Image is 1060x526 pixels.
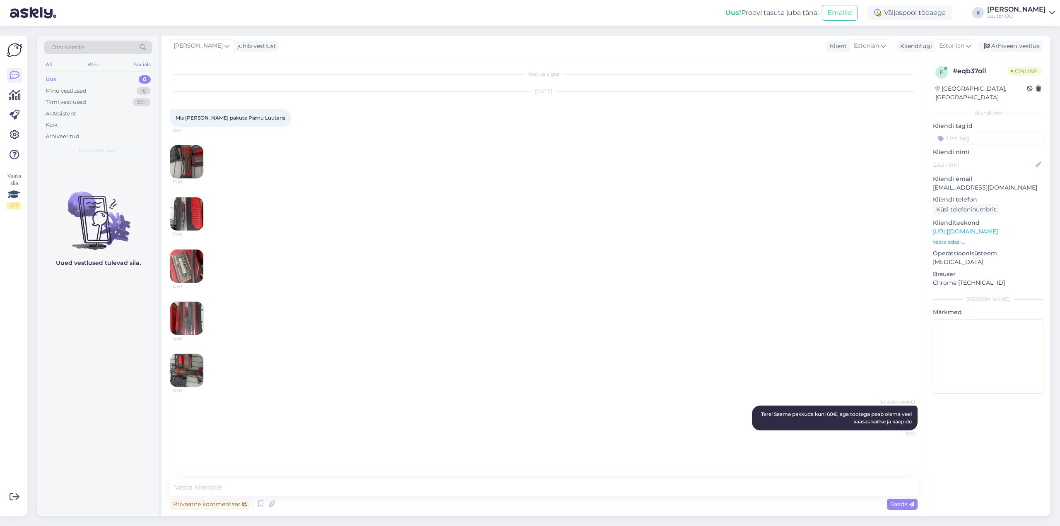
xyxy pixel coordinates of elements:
[939,41,964,50] span: Estonian
[933,109,1043,117] div: Kliendi info
[1007,67,1041,76] span: Online
[933,270,1043,279] p: Brauser
[826,42,847,50] div: Klient
[933,175,1043,183] p: Kliendi email
[46,98,86,106] div: Tiimi vestlused
[46,75,56,84] div: Uus
[176,115,285,121] span: Mis [PERSON_NAME] pakute Pärnu Luutaris
[822,5,858,21] button: Emailid
[7,42,22,58] img: Askly Logo
[940,69,943,75] span: e
[173,41,223,50] span: [PERSON_NAME]
[972,7,984,19] div: K
[933,132,1043,144] input: Lisa tag
[879,399,915,405] span: [PERSON_NAME]
[234,42,276,50] div: juhib vestlust
[44,59,53,70] div: All
[987,6,1055,19] a: [PERSON_NAME]Luutar OÜ
[933,228,998,235] a: [URL][DOMAIN_NAME]
[170,302,203,335] img: Attachment
[170,145,203,178] img: Attachment
[933,160,1034,169] input: Lisa nimi
[46,132,79,141] div: Arhiveeritud
[37,177,159,251] img: No chats
[933,122,1043,130] p: Kliendi tag'id
[170,88,918,95] div: [DATE]
[933,238,1043,246] p: Vaata edasi ...
[933,295,1043,303] div: [PERSON_NAME]
[170,354,203,387] img: Attachment
[172,127,203,133] span: 15:41
[979,41,1043,52] div: Arhiveeri vestlus
[46,87,87,95] div: Minu vestlused
[761,411,913,425] span: Tere! Saame pakkuda kuni 60€, aga tootega peab olema veel kaasas kaitse ja käepide
[933,204,1000,215] div: Küsi telefoninumbrit
[51,43,84,52] span: Otsi kliente
[56,259,141,267] p: Uued vestlused tulevad siia.
[867,5,952,20] div: Väljaspool tööaega
[133,98,151,106] div: 99+
[132,59,152,70] div: Socials
[170,499,251,510] div: Privaatne kommentaar
[173,335,204,341] span: 15:41
[170,70,918,78] div: Vestlus algas
[7,172,22,209] div: Vaata siia
[953,66,1007,76] div: # eqb37oll
[79,147,118,154] span: Uued vestlused
[173,387,204,394] span: 15:41
[173,179,204,185] span: 15:41
[725,9,741,17] b: Uus!
[170,197,203,231] img: Attachment
[7,202,22,209] div: 2 / 3
[139,75,151,84] div: 0
[987,6,1046,13] div: [PERSON_NAME]
[86,59,100,70] div: Web
[884,431,915,437] span: 15:56
[933,219,1043,227] p: Klienditeekond
[173,283,204,289] span: 15:41
[933,195,1043,204] p: Kliendi telefon
[170,250,203,283] img: Attachment
[890,500,914,508] span: Saada
[137,87,151,95] div: 10
[933,258,1043,267] p: [MEDICAL_DATA]
[897,42,932,50] div: Klienditugi
[46,121,58,129] div: Kõik
[46,110,76,118] div: AI Assistent
[933,279,1043,287] p: Chrome [TECHNICAL_ID]
[933,148,1043,156] p: Kliendi nimi
[854,41,879,50] span: Estonian
[173,231,204,237] span: 15:41
[987,13,1046,19] div: Luutar OÜ
[933,308,1043,317] p: Märkmed
[935,84,1027,102] div: [GEOGRAPHIC_DATA], [GEOGRAPHIC_DATA]
[933,249,1043,258] p: Operatsioonisüsteem
[933,183,1043,192] p: [EMAIL_ADDRESS][DOMAIN_NAME]
[725,8,819,18] div: Proovi tasuta juba täna:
